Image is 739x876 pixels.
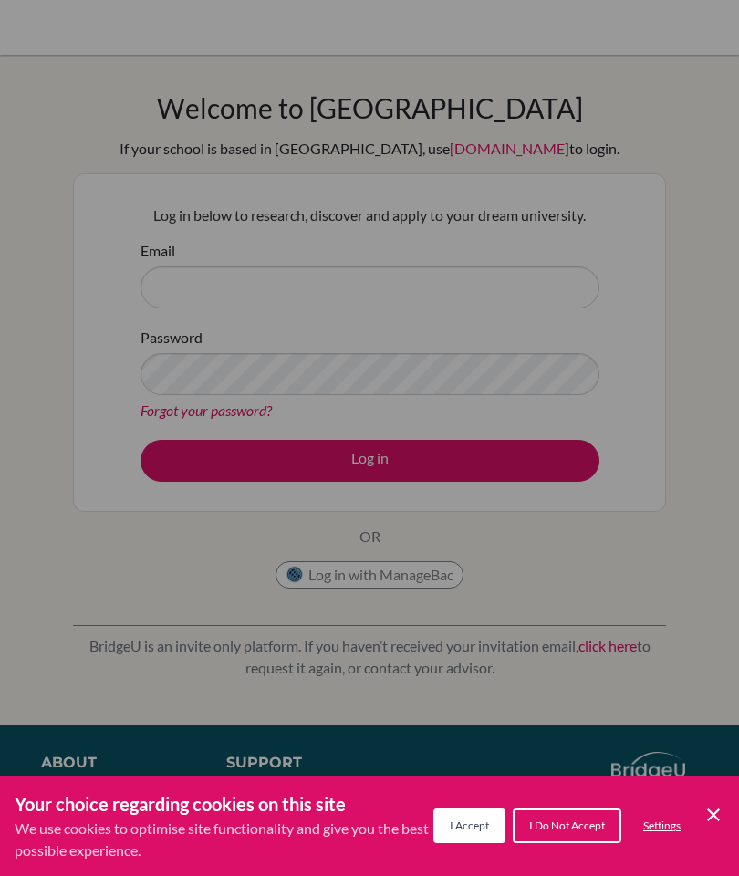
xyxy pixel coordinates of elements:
span: I Do Not Accept [529,819,605,832]
span: I Accept [450,819,489,832]
button: Save and close [703,804,724,826]
button: I Accept [433,808,505,843]
button: Settings [629,810,695,841]
span: Settings [643,819,681,832]
button: I Do Not Accept [513,808,621,843]
p: We use cookies to optimise site functionality and give you the best possible experience. [15,818,433,861]
h3: Your choice regarding cookies on this site [15,790,433,818]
